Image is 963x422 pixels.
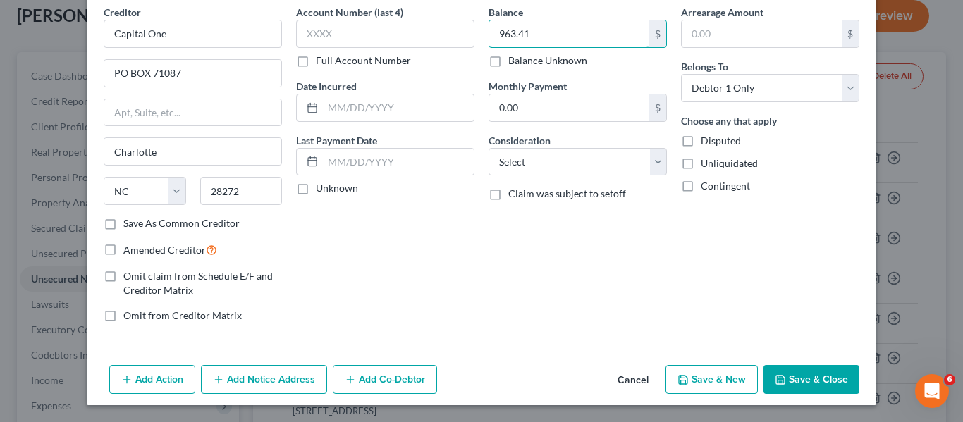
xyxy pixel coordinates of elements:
[296,20,474,48] input: XXXX
[944,374,955,385] span: 6
[489,133,551,148] label: Consideration
[104,20,282,48] input: Search creditor by name...
[201,365,327,395] button: Add Notice Address
[123,244,206,256] span: Amended Creditor
[104,6,141,18] span: Creditor
[681,5,763,20] label: Arrearage Amount
[316,54,411,68] label: Full Account Number
[489,20,649,47] input: 0.00
[123,216,240,230] label: Save As Common Creditor
[508,54,587,68] label: Balance Unknown
[701,180,750,192] span: Contingent
[701,135,741,147] span: Disputed
[123,309,242,321] span: Omit from Creditor Matrix
[665,365,758,395] button: Save & New
[296,133,377,148] label: Last Payment Date
[296,79,357,94] label: Date Incurred
[489,5,523,20] label: Balance
[104,99,281,126] input: Apt, Suite, etc...
[842,20,859,47] div: $
[104,138,281,165] input: Enter city...
[682,20,842,47] input: 0.00
[489,79,567,94] label: Monthly Payment
[649,94,666,121] div: $
[109,365,195,395] button: Add Action
[681,61,728,73] span: Belongs To
[763,365,859,395] button: Save & Close
[323,149,474,175] input: MM/DD/YYYY
[649,20,666,47] div: $
[333,365,437,395] button: Add Co-Debtor
[323,94,474,121] input: MM/DD/YYYY
[104,60,281,87] input: Enter address...
[316,181,358,195] label: Unknown
[701,157,758,169] span: Unliquidated
[296,5,403,20] label: Account Number (last 4)
[508,187,626,199] span: Claim was subject to setoff
[123,270,273,296] span: Omit claim from Schedule E/F and Creditor Matrix
[200,177,283,205] input: Enter zip...
[489,94,649,121] input: 0.00
[606,366,660,395] button: Cancel
[915,374,949,408] iframe: Intercom live chat
[681,113,777,128] label: Choose any that apply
